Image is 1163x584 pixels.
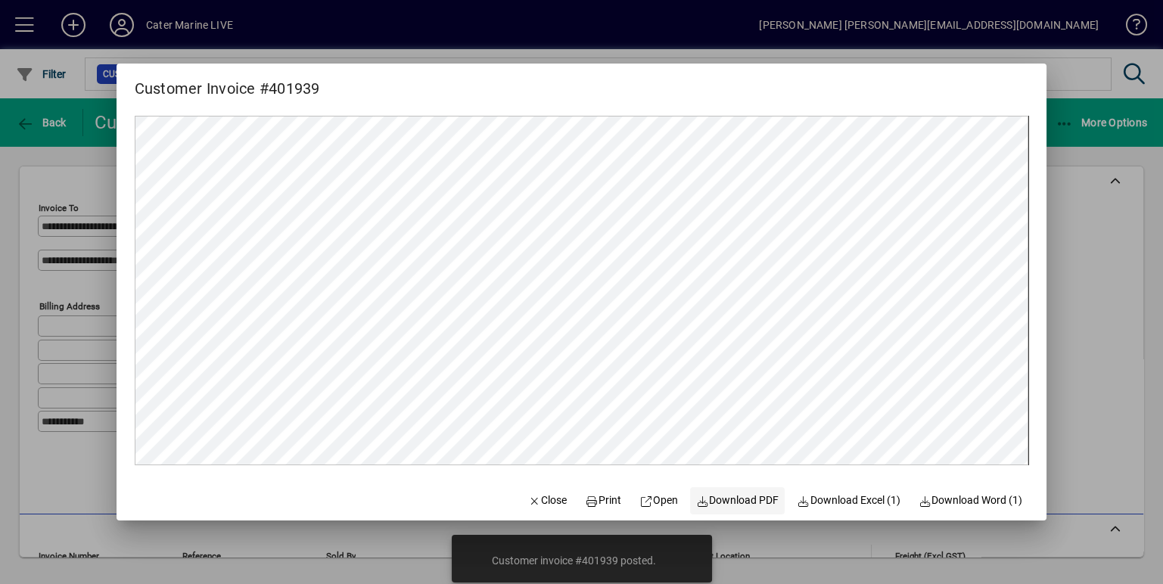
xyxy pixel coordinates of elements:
a: Download PDF [690,487,785,514]
button: Print [579,487,627,514]
span: Open [639,492,678,508]
button: Close [522,487,574,514]
button: Download Word (1) [913,487,1029,514]
span: Download Word (1) [919,492,1023,508]
span: Print [586,492,622,508]
a: Open [633,487,684,514]
span: Download PDF [696,492,779,508]
span: Close [528,492,568,508]
span: Download Excel (1) [797,492,900,508]
button: Download Excel (1) [791,487,906,514]
h2: Customer Invoice #401939 [117,64,338,101]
